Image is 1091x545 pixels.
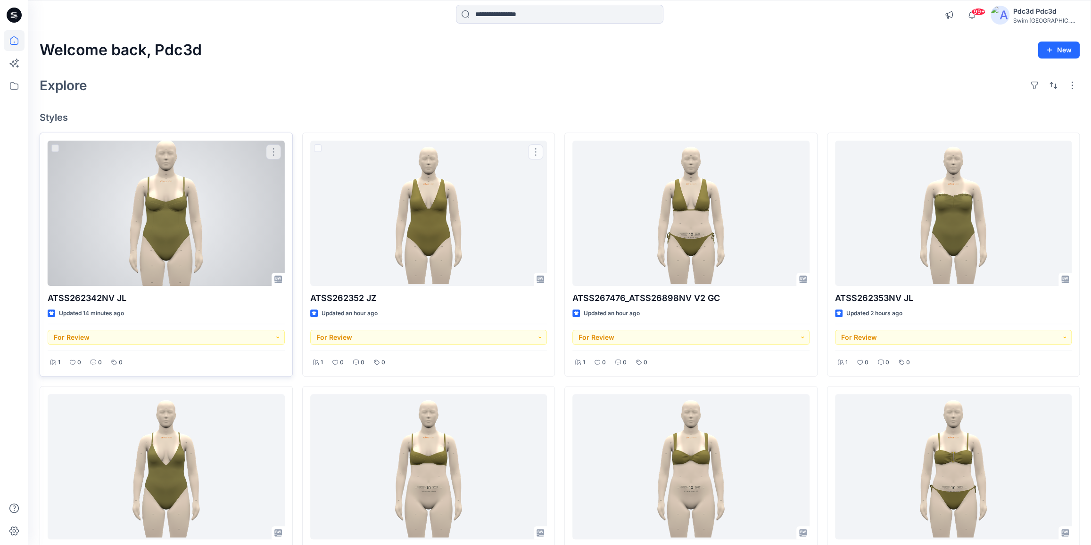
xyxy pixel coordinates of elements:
a: ATSS267461NV JZ [310,394,547,539]
p: Updated 14 minutes ago [59,309,124,319]
p: 0 [361,358,364,368]
p: 0 [340,358,344,368]
p: 0 [906,358,910,368]
p: Updated 2 hours ago [846,309,902,319]
div: Pdc3d Pdc3d [1013,6,1079,17]
p: 1 [321,358,323,368]
p: 0 [623,358,627,368]
a: ATSS262355 [48,394,285,539]
p: ATSS267476_ATSS26898NV V2 GC [572,292,810,305]
p: ATSS262342NV JL [48,292,285,305]
img: avatar [991,6,1009,25]
a: ATSS262342NV JL [48,141,285,286]
p: ATSS262352 JZ [310,292,547,305]
a: ATSS262353NV JL [835,141,1072,286]
a: ATSS267476_ATSS26898NV V2 GC [572,141,810,286]
p: 0 [885,358,889,368]
a: ATSS267475_ATSS268298 JZ [835,394,1072,539]
h2: Welcome back, Pdc3d [40,42,202,59]
span: 99+ [971,8,985,16]
a: ATSS262352 JZ [310,141,547,286]
p: 1 [845,358,848,368]
div: Swim [GEOGRAPHIC_DATA] [1013,17,1079,24]
a: ATSS267473NV GC [572,394,810,539]
p: 1 [58,358,60,368]
p: 0 [381,358,385,368]
p: Updated an hour ago [584,309,640,319]
h4: Styles [40,112,1080,123]
p: 0 [119,358,123,368]
p: ATSS262353NV JL [835,292,1072,305]
p: 0 [98,358,102,368]
p: 0 [602,358,606,368]
p: 0 [644,358,647,368]
p: 0 [77,358,81,368]
p: Updated an hour ago [322,309,378,319]
h2: Explore [40,78,87,93]
p: 1 [583,358,585,368]
p: 0 [865,358,868,368]
button: New [1038,42,1080,59]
